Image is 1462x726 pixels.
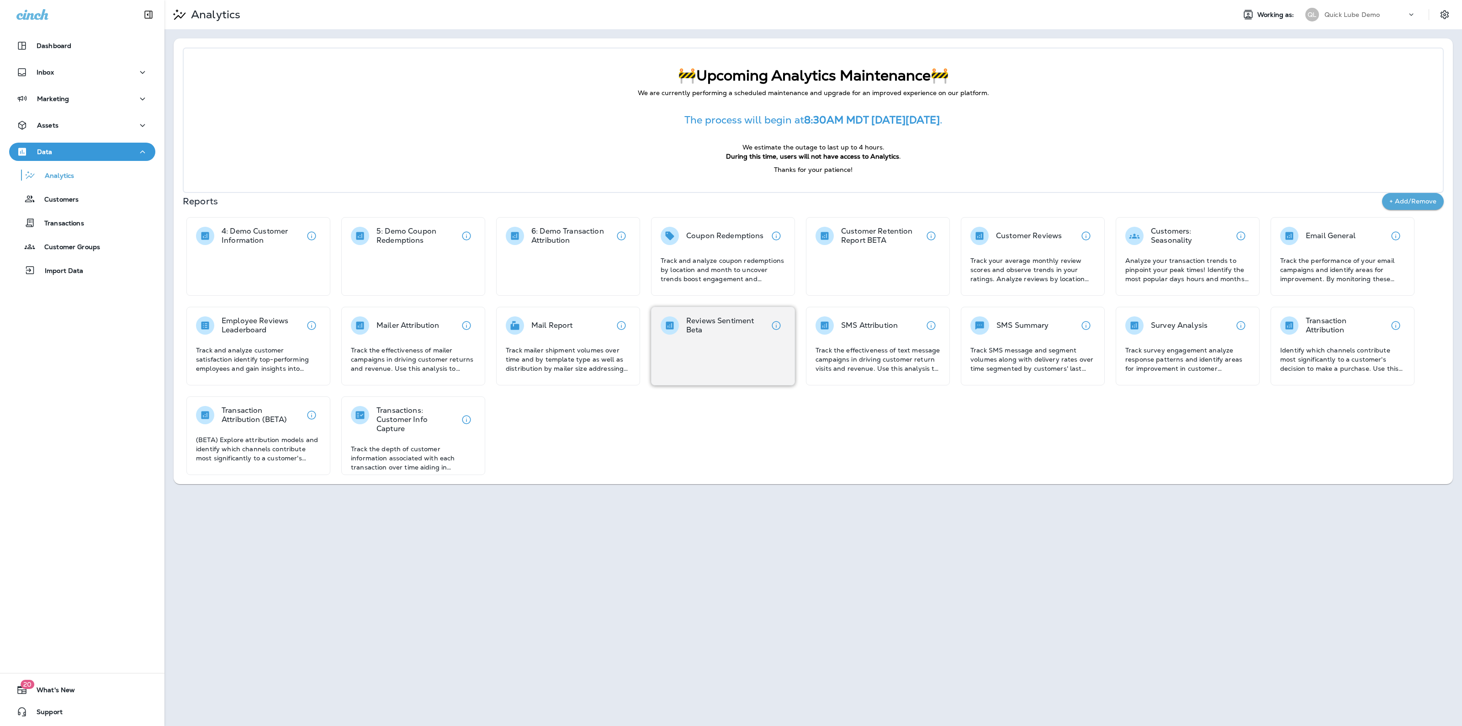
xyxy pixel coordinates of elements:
[767,316,785,335] button: View details
[302,406,321,424] button: View details
[35,243,100,252] p: Customer Groups
[9,143,155,161] button: Data
[612,316,630,335] button: View details
[136,5,161,24] button: Collapse Sidebar
[202,165,1425,175] p: Thanks for your patience!
[1257,11,1296,19] span: Working as:
[996,231,1062,240] p: Customer Reviews
[37,122,58,129] p: Assets
[37,95,69,102] p: Marketing
[187,8,240,21] p: Analytics
[970,346,1095,373] p: Track SMS message and segment volumes along with delivery rates over time segmented by customers'...
[36,172,74,181] p: Analytics
[302,227,321,245] button: View details
[684,113,804,127] span: The process will begin at
[1232,227,1250,245] button: View details
[376,227,457,245] p: 5: Demo Coupon Redemptions
[202,143,1425,152] p: We estimate the outage to last up to 4 hours.
[816,346,940,373] p: Track the effectiveness of text message campaigns in driving customer return visits and revenue. ...
[1125,256,1250,283] p: Analyze your transaction trends to pinpoint your peak times! Identify the most popular days hours...
[1387,316,1405,335] button: View details
[457,227,476,245] button: View details
[1232,316,1250,335] button: View details
[35,219,84,228] p: Transactions
[506,346,630,373] p: Track mailer shipment volumes over time and by template type as well as distribution by mailer si...
[457,316,476,335] button: View details
[27,708,63,719] span: Support
[222,227,302,245] p: 4: Demo Customer Information
[1077,227,1095,245] button: View details
[1305,8,1319,21] div: QL
[531,321,573,330] p: Mail Report
[841,227,922,245] p: Customer Retention Report BETA
[1151,321,1208,330] p: Survey Analysis
[202,89,1425,98] p: We are currently performing a scheduled maintenance and upgrade for an improved experience on our...
[686,316,767,335] p: Reviews Sentiment Beta
[767,227,785,245] button: View details
[841,321,898,330] p: SMS Attribution
[9,261,155,280] button: Import Data
[1436,6,1453,23] button: Settings
[37,69,54,76] p: Inbox
[35,196,79,204] p: Customers
[612,227,630,245] button: View details
[1125,346,1250,373] p: Track survey engagement analyze response patterns and identify areas for improvement in customer ...
[1306,316,1387,335] p: Transaction Attribution
[9,90,155,108] button: Marketing
[183,195,1382,208] p: Reports
[1151,227,1232,245] p: Customers: Seasonality
[21,680,34,689] span: 20
[1306,231,1356,240] p: Email General
[37,42,71,49] p: Dashboard
[196,435,321,463] p: (BETA) Explore attribution models and identify which channels contribute most significantly to a ...
[351,444,476,472] p: Track the depth of customer information associated with each transaction over time aiding in asse...
[1387,227,1405,245] button: View details
[9,37,155,55] button: Dashboard
[531,227,612,245] p: 6: Demo Transaction Attribution
[686,231,764,240] p: Coupon Redemptions
[222,406,302,424] p: Transaction Attribution (BETA)
[457,411,476,429] button: View details
[37,148,53,155] p: Data
[36,267,84,276] p: Import Data
[9,63,155,81] button: Inbox
[196,346,321,373] p: Track and analyze customer satisfaction identify top-performing employees and gain insights into ...
[970,256,1095,283] p: Track your average monthly review scores and observe trends in your ratings. Analyze reviews by l...
[899,152,901,160] span: .
[9,213,155,232] button: Transactions
[9,165,155,185] button: Analytics
[376,406,457,433] p: Transactions: Customer Info Capture
[27,686,75,697] span: What's New
[1324,11,1380,18] p: Quick Lube Demo
[1077,316,1095,335] button: View details
[202,67,1425,84] p: 🚧Upcoming Analytics Maintenance🚧
[804,113,940,127] strong: 8:30AM MDT [DATE][DATE]
[922,227,940,245] button: View details
[661,256,785,283] p: Track and analyze coupon redemptions by location and month to uncover trends boost engagement and...
[996,321,1049,330] p: SMS Summary
[222,316,302,335] p: Employee Reviews Leaderboard
[726,152,899,160] strong: During this time, users will not have access to Analytics
[9,237,155,256] button: Customer Groups
[302,316,321,335] button: View details
[9,189,155,208] button: Customers
[1382,193,1444,210] button: + Add/Remove
[940,113,943,127] span: .
[9,703,155,721] button: Support
[376,321,440,330] p: Mailer Attribution
[922,316,940,335] button: View details
[1280,256,1405,283] p: Track the performance of your email campaigns and identify areas for improvement. By monitoring t...
[9,681,155,699] button: 20What's New
[9,116,155,134] button: Assets
[1280,346,1405,373] p: Identify which channels contribute most significantly to a customer's decision to make a purchase...
[351,346,476,373] p: Track the effectiveness of mailer campaigns in driving customer returns and revenue. Use this ana...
